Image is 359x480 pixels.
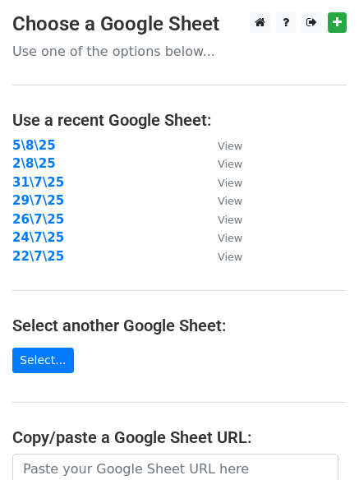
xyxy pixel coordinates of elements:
a: 29\7\25 [12,193,64,208]
small: View [218,232,242,244]
small: View [218,195,242,207]
a: View [201,138,242,153]
h4: Copy/paste a Google Sheet URL: [12,427,347,447]
a: View [201,193,242,208]
a: View [201,230,242,245]
small: View [218,177,242,189]
a: 5\8\25 [12,138,56,153]
a: View [201,212,242,227]
h3: Choose a Google Sheet [12,12,347,36]
a: 22\7\25 [12,249,64,264]
a: 2\8\25 [12,156,56,171]
small: View [218,140,242,152]
a: 24\7\25 [12,230,64,245]
a: View [201,249,242,264]
a: Select... [12,348,74,373]
h4: Select another Google Sheet: [12,316,347,335]
h4: Use a recent Google Sheet: [12,110,347,130]
a: View [201,175,242,190]
small: View [218,214,242,226]
small: View [218,158,242,170]
a: View [201,156,242,171]
p: Use one of the options below... [12,43,347,60]
small: View [218,251,242,263]
a: 26\7\25 [12,212,64,227]
a: 31\7\25 [12,175,64,190]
